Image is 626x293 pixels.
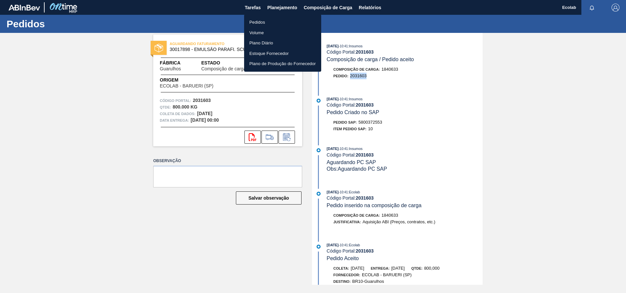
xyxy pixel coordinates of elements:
a: Estoque Fornecedor [244,48,321,59]
a: Volume [244,28,321,38]
a: Plano Diário [244,38,321,48]
a: Pedidos [244,17,321,28]
a: Plano de Produção do Fornecedor [244,59,321,69]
